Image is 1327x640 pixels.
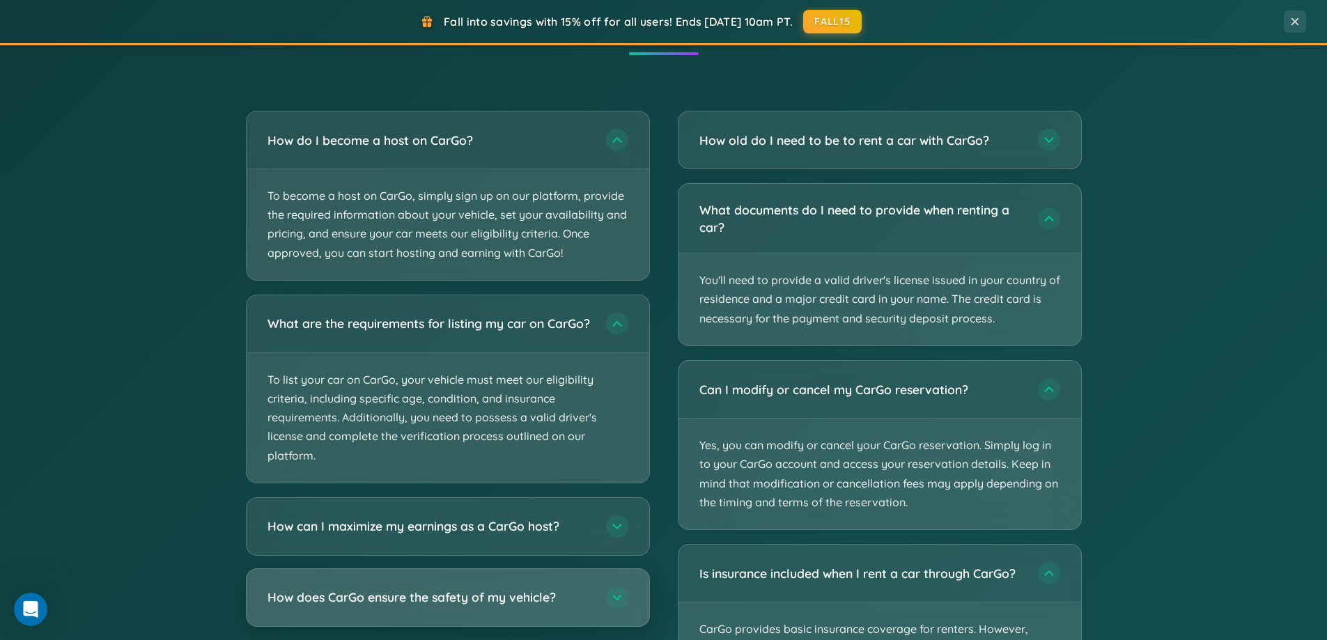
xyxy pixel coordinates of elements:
p: To list your car on CarGo, your vehicle must meet our eligibility criteria, including specific ag... [247,353,649,483]
h3: How old do I need to be to rent a car with CarGo? [699,132,1024,149]
button: FALL15 [803,10,862,33]
p: You'll need to provide a valid driver's license issued in your country of residence and a major c... [678,253,1081,345]
h3: How does CarGo ensure the safety of my vehicle? [267,588,592,606]
h3: How can I maximize my earnings as a CarGo host? [267,517,592,535]
h3: Can I modify or cancel my CarGo reservation? [699,381,1024,398]
span: Fall into savings with 15% off for all users! Ends [DATE] 10am PT. [444,15,793,29]
p: To become a host on CarGo, simply sign up on our platform, provide the required information about... [247,169,649,280]
p: Yes, you can modify or cancel your CarGo reservation. Simply log in to your CarGo account and acc... [678,419,1081,529]
iframe: Intercom live chat [14,593,47,626]
h3: What are the requirements for listing my car on CarGo? [267,315,592,332]
h3: Is insurance included when I rent a car through CarGo? [699,564,1024,582]
h3: What documents do I need to provide when renting a car? [699,201,1024,235]
h3: How do I become a host on CarGo? [267,132,592,149]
